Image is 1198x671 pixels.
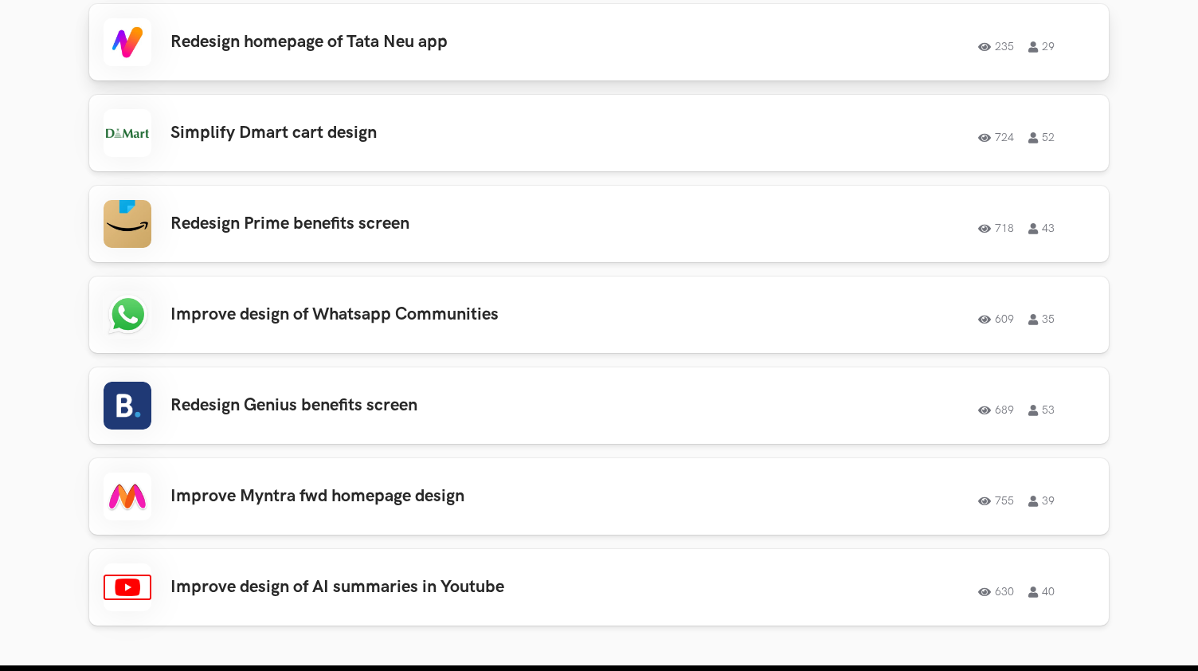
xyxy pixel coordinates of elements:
[1028,132,1055,143] span: 52
[89,367,1109,444] a: Redesign Genius benefits screen 689 53
[170,214,623,234] h3: Redesign Prime benefits screen
[978,41,1014,53] span: 235
[170,32,623,53] h3: Redesign homepage of Tata Neu app
[89,4,1109,80] a: Redesign homepage of Tata Neu app 235 29
[1028,496,1055,507] span: 39
[978,405,1014,416] span: 689
[978,223,1014,234] span: 718
[1028,41,1055,53] span: 29
[170,304,623,325] h3: Improve design of Whatsapp Communities
[1028,405,1055,416] span: 53
[170,486,623,507] h3: Improve Myntra fwd homepage design
[978,587,1014,598] span: 630
[170,577,623,598] h3: Improve design of AI summaries in Youtube
[89,186,1109,262] a: Redesign Prime benefits screen 718 43
[89,277,1109,353] a: Improve design of Whatsapp Communities 609 35
[978,132,1014,143] span: 724
[1028,587,1055,598] span: 40
[89,549,1109,626] a: Improve design of AI summaries in Youtube 630 40
[89,458,1109,535] a: Improve Myntra fwd homepage design 755 39
[89,95,1109,171] a: Simplify Dmart cart design 724 52
[170,123,623,143] h3: Simplify Dmart cart design
[978,314,1014,325] span: 609
[978,496,1014,507] span: 755
[170,395,623,416] h3: Redesign Genius benefits screen
[1028,314,1055,325] span: 35
[1028,223,1055,234] span: 43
